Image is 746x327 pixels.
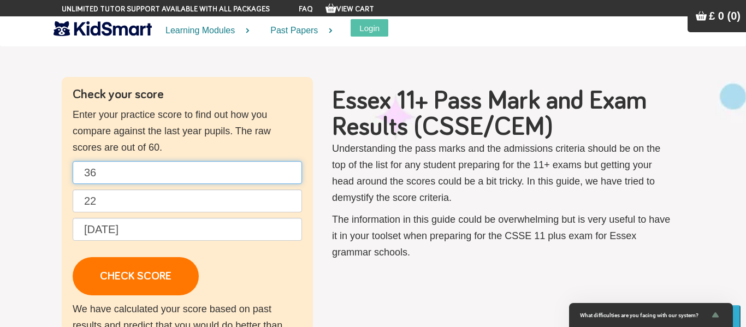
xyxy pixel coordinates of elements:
p: Enter your practice score to find out how you compare against the last year pupils. The raw score... [73,106,302,156]
img: KidSmart logo [54,19,152,38]
span: Unlimited tutor support available with all packages [62,4,270,15]
p: Understanding the pass marks and the admissions criteria should be on the top of the list for any... [332,140,673,206]
input: Maths raw score [73,189,302,212]
p: The information in this guide could be overwhelming but is very useful to have it in your toolset... [332,211,673,260]
a: Learning Modules [152,16,257,45]
a: View Cart [325,5,374,13]
a: Past Papers [257,16,340,45]
span: What difficulties are you facing with our system? [580,312,709,318]
img: Your items in the shopping basket [696,10,707,21]
button: Show survey - What difficulties are you facing with our system? [580,308,722,322]
input: English raw score [73,161,302,184]
h4: Check your score [73,88,302,101]
img: Your items in the shopping basket [325,3,336,14]
a: CHECK SCORE [73,257,199,295]
span: £ 0 (0) [709,10,741,22]
input: Date of birth (d/m/y) e.g. 27/12/2007 [73,218,302,241]
h1: Essex 11+ Pass Mark and Exam Results (CSSE/CEM) [332,88,673,140]
a: FAQ [299,5,313,13]
button: Login [351,19,388,37]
